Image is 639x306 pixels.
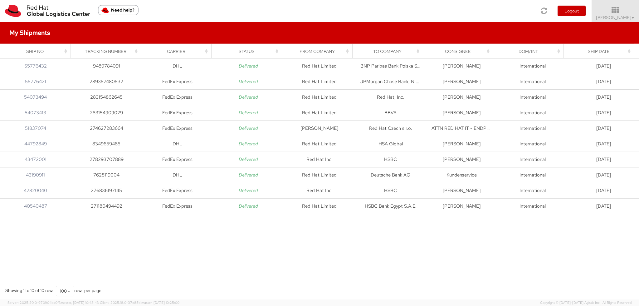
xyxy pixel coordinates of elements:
[239,94,258,100] i: Delivered
[426,167,497,183] td: Kundenservice
[71,136,142,152] td: 8349659485
[568,199,639,214] td: [DATE]
[497,74,568,90] td: International
[284,74,355,90] td: Red Hat Limited
[24,63,47,69] a: 55776432
[499,48,562,54] div: Dom/Int
[568,74,639,90] td: [DATE]
[426,105,497,121] td: [PERSON_NAME]
[239,172,258,178] i: Delivered
[355,199,426,214] td: HSBC Bank Egypt S.A.E.
[71,90,142,105] td: 283154862645
[147,48,209,54] div: Carrier
[142,152,213,167] td: FedEx Express
[284,105,355,121] td: Red Hat Limited
[426,136,497,152] td: [PERSON_NAME]
[60,288,67,294] span: 100
[497,105,568,121] td: International
[497,59,568,74] td: International
[358,48,421,54] div: To Company
[71,105,142,121] td: 283154909029
[355,136,426,152] td: HSA Global
[71,199,142,214] td: 271180494492
[355,167,426,183] td: Deutsche Bank AG
[540,300,632,305] span: Copyright © [DATE]-[DATE] Agistix Inc., All Rights Reserved
[71,183,142,199] td: 276836197145
[142,90,213,105] td: FedEx Express
[631,15,635,20] span: ▼
[142,121,213,136] td: FedEx Express
[596,15,635,20] span: [PERSON_NAME]
[355,105,426,121] td: BBVA
[284,90,355,105] td: Red Hat Limited
[568,105,639,121] td: [DATE]
[568,136,639,152] td: [DATE]
[142,105,213,121] td: FedEx Express
[284,199,355,214] td: Red Hat Limited
[568,90,639,105] td: [DATE]
[284,183,355,199] td: Red Hat Inc.
[284,152,355,167] td: Red Hat Inc.
[239,78,258,85] i: Delivered
[568,121,639,136] td: [DATE]
[355,59,426,74] td: BNP Paribas Bank Polska S.A
[426,183,497,199] td: [PERSON_NAME]
[6,48,69,54] div: Ship No.
[239,63,258,69] i: Delivered
[141,300,179,305] span: master, [DATE] 10:25:00
[76,48,139,54] div: Tracking Number
[239,141,258,147] i: Delivered
[56,286,74,296] button: 100
[497,90,568,105] td: International
[5,288,54,293] span: Showing 1 to 10 of 10 rows
[142,136,213,152] td: DHL
[284,136,355,152] td: Red Hat Limited
[25,125,46,131] a: 51837074
[142,167,213,183] td: DHL
[284,59,355,74] td: Red Hat Limited
[284,167,355,183] td: Red Hat Limited
[25,78,46,85] a: 55776421
[98,5,139,15] button: Need help?
[426,199,497,214] td: [PERSON_NAME]
[239,203,258,209] i: Delivered
[71,59,142,74] td: 9489784091
[568,59,639,74] td: [DATE]
[288,48,350,54] div: From Company
[61,300,99,305] span: master, [DATE] 10:43:43
[355,90,426,105] td: Red Hat, Inc.
[24,187,47,194] a: 42820040
[142,183,213,199] td: FedEx Express
[71,121,142,136] td: 274627283664
[355,74,426,90] td: JPMorgan Chase Bank, N.A. Singapore Branch
[25,156,46,162] a: 43472001
[7,300,99,305] span: Server: 2025.20.0-970904bc0f3
[284,121,355,136] td: [PERSON_NAME]
[355,121,426,136] td: Red Hat Czech s.r.o.
[497,121,568,136] td: International
[71,74,142,90] td: 289357480532
[569,48,632,54] div: Ship Date
[25,110,46,116] a: 54073413
[426,59,497,74] td: [PERSON_NAME]
[24,94,47,100] a: 54073494
[568,167,639,183] td: [DATE]
[497,199,568,214] td: International
[426,121,497,136] td: ATTN RED HAT IT - ENDPOINT SYSTEM
[9,29,50,36] h4: My Shipments
[558,6,586,16] button: Logout
[497,167,568,183] td: International
[497,183,568,199] td: International
[56,286,101,296] div: rows per page
[426,74,497,90] td: [PERSON_NAME]
[142,199,213,214] td: FedEx Express
[71,167,142,183] td: 7628119004
[426,152,497,167] td: [PERSON_NAME]
[239,110,258,116] i: Delivered
[239,156,258,162] i: Delivered
[26,172,45,178] a: 43190911
[239,125,258,131] i: Delivered
[426,90,497,105] td: [PERSON_NAME]
[239,187,258,194] i: Delivered
[24,141,47,147] a: 44792849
